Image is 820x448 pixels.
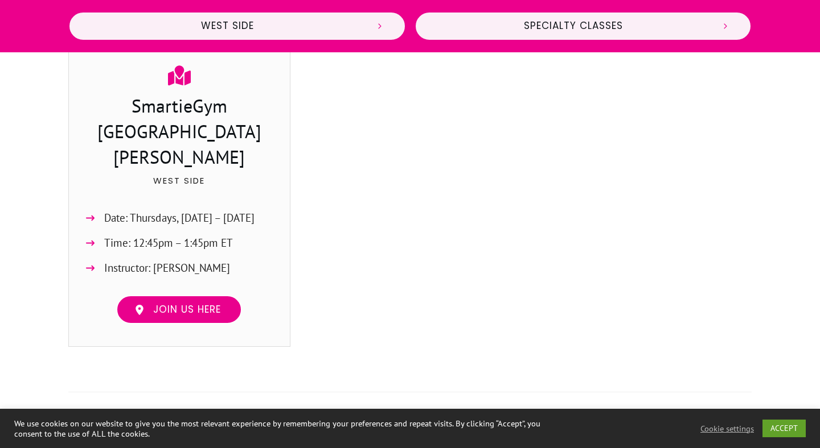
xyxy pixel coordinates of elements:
span: Join us here [153,304,221,316]
a: West Side [68,11,406,41]
a: ACCEPT [762,420,806,437]
span: West Side [89,20,366,32]
a: Join us here [116,295,242,325]
span: Instructor: [PERSON_NAME] [104,259,230,277]
span: Date: Thursdays, [DATE] – [DATE] [104,209,255,227]
a: Specialty Classes [415,11,752,41]
span: Specialty Classes [436,20,712,32]
h3: SmartieGym [GEOGRAPHIC_DATA][PERSON_NAME] [80,93,278,172]
div: We use cookies on our website to give you the most relevant experience by remembering your prefer... [14,418,568,439]
a: Cookie settings [700,424,754,434]
span: Time: 12:45pm – 1:45pm ET [104,234,233,252]
p: West Side [80,173,278,202]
